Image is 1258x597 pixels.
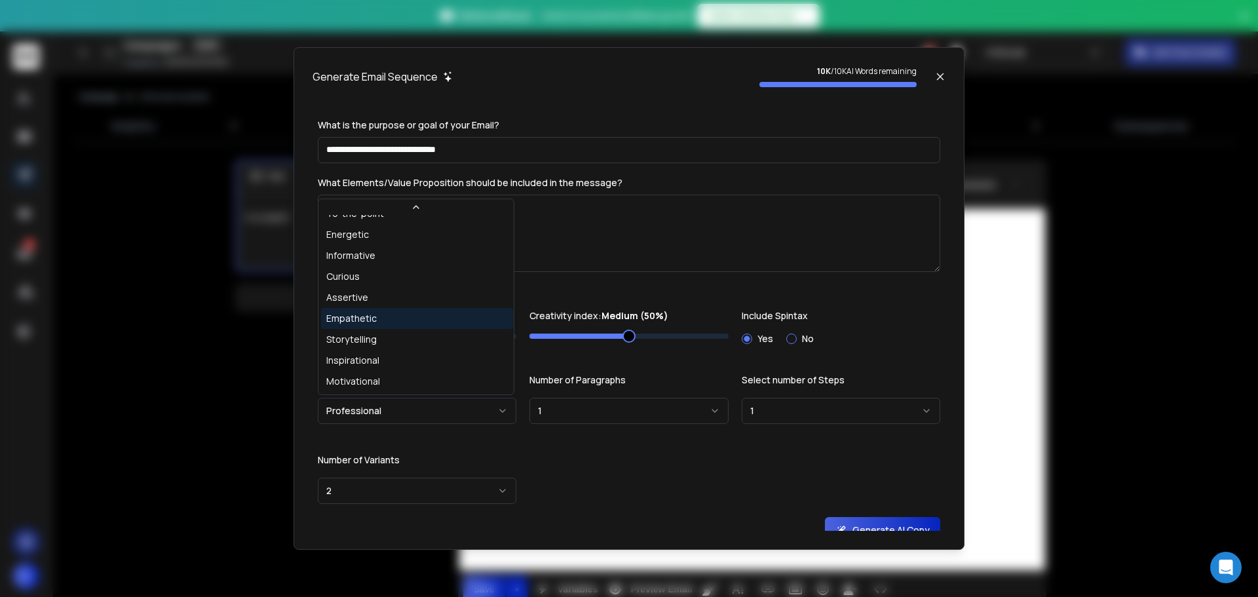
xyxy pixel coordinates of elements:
strong: 10K [817,66,831,77]
div: Inspirational [326,354,379,367]
button: Professional [318,398,516,424]
label: Number of Paragraphs [529,376,728,385]
div: Open Intercom Messenger [1210,552,1242,583]
div: Curious [326,270,360,283]
label: Creativity index: [529,311,728,320]
label: Yes [757,334,773,343]
div: Storytelling [326,333,377,346]
label: No [802,334,814,343]
div: Motivational [326,375,380,388]
button: 1 [529,398,728,424]
label: What Elements/Value Proposition should be included in the message? [318,176,622,189]
label: Select number of Steps [742,376,940,385]
label: Include Spintax [742,311,940,320]
strong: Medium (50%) [601,309,668,322]
div: Energetic [326,228,369,241]
button: Generate AI Copy [825,517,940,543]
div: Assertive [326,291,368,304]
div: Empathetic [326,312,377,325]
p: Hide advanced options [318,285,940,298]
button: 2 [318,478,516,504]
label: Number of Variants [318,455,516,465]
p: / 10K AI Words remaining [759,66,917,77]
h1: Generate Email Sequence [313,69,438,85]
div: Informative [326,249,375,262]
button: 1 [742,398,940,424]
label: What is the purpose or goal of your Email? [318,119,499,131]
